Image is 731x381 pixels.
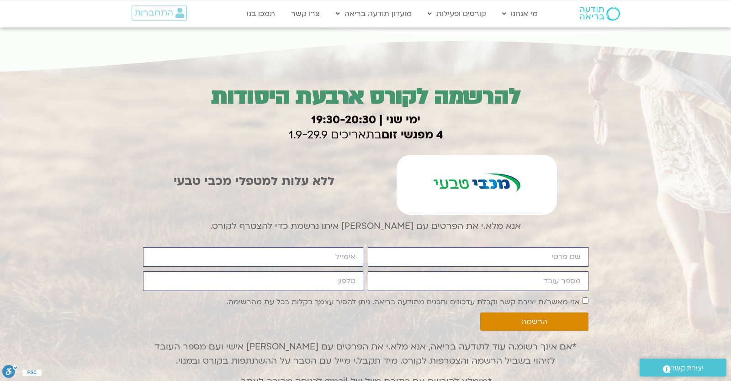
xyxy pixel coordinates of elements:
[671,362,704,375] span: יצירת קשר
[381,127,443,143] strong: 4 מפגשי זום
[331,5,416,22] a: מועדון תודעה בריאה
[143,271,364,291] input: מותר להשתמש רק במספרים ותווי טלפון (#, -, *, וכו').
[227,297,580,307] label: אני מאשר/ת יצירת קשר וקבלת עדכונים ותכנים מתודעה בריאה. ניתן להסיר עצמך בקלות בכל עת מהרשימה.
[423,5,491,22] a: קורסים ופעילות
[132,5,187,21] a: התחברות
[143,219,588,233] p: אנא מלא.י את הפרטים עם [PERSON_NAME] איתו נרשמת כדי להצטרף לקורס.
[286,5,324,22] a: צרו קשר
[143,247,364,267] input: אימייל
[521,317,547,326] span: הרשמה
[143,80,588,114] h3: להרשמה לקורס ארבעת היסודות
[143,112,588,143] h3: בתאריכים 1.9-29.9
[369,112,376,127] b: 0
[311,112,420,127] b: ימי שני | 19:30-20:3
[143,340,588,368] p: *אם אינך רשומ.ה עוד לתודעה בריאה, אנא מלא.י את הפרטים עם [PERSON_NAME] אישי ועם מספר העובד לזיהוי...
[242,5,280,22] a: תמכו בנו
[580,7,620,21] img: תודעה בריאה
[143,247,588,335] form: macabi_registration
[480,312,588,331] button: הרשמה
[368,247,588,267] input: שם פרטי
[368,271,588,291] input: מספר עובד
[640,359,726,376] a: יצירת קשר
[134,8,173,18] span: התחברות
[498,5,542,22] a: מי אנחנו
[174,173,334,190] strong: ללא עלות למטפלי מכבי טבעי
